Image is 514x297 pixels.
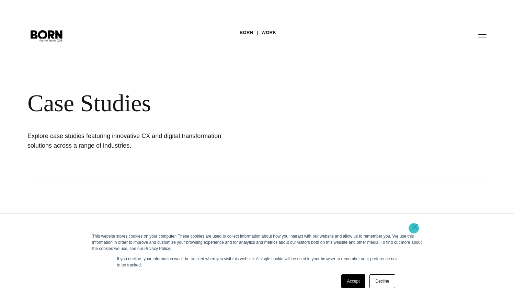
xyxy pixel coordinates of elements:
div: This website stores cookies on your computer. These cookies are used to collect information about... [92,233,422,252]
a: BORN [240,27,253,38]
a: × [411,224,419,230]
a: Agriculture [151,212,225,230]
button: Open [474,28,491,43]
a: Aerospace [61,212,135,230]
a: Work [262,27,276,38]
a: Accept [341,274,366,288]
a: Decline [369,274,395,288]
h1: Explore case studies featuring innovative CX and digital transformation solutions across a range ... [27,131,233,150]
a: Automotive [242,212,319,230]
a: B2B [335,212,365,230]
a: B2C [381,212,411,230]
div: Case Studies [27,89,419,117]
p: If you decline, your information won’t be tracked when you visit this website. A single cookie wi... [117,256,397,268]
a: All [27,212,45,230]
